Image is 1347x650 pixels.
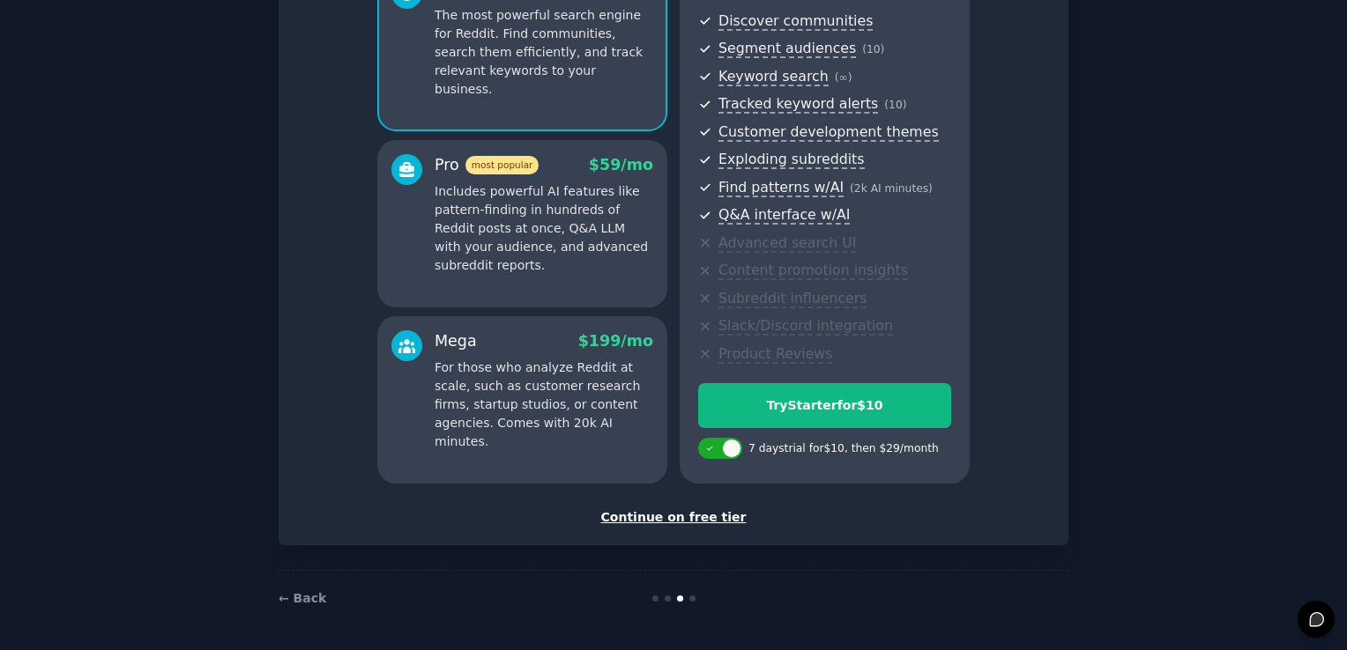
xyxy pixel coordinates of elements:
[718,68,829,86] span: Keyword search
[718,262,908,280] span: Content promotion insights
[297,508,1050,527] div: Continue on free tier
[435,182,653,275] p: Includes powerful AI features like pattern-finding in hundreds of Reddit posts at once, Q&A LLM w...
[699,396,950,415] div: Try Starter for $10
[718,290,867,308] span: Subreddit influencers
[718,151,864,169] span: Exploding subreddits
[465,156,540,174] span: most popular
[862,43,884,55] span: ( 10 )
[884,99,906,111] span: ( 10 )
[578,332,653,350] span: $ 199 /mo
[718,12,873,31] span: Discover communities
[718,40,856,58] span: Segment audiences
[718,317,893,336] span: Slack/Discord integration
[718,234,856,253] span: Advanced search UI
[748,441,939,457] div: 7 days trial for $10 , then $ 29 /month
[718,179,844,197] span: Find patterns w/AI
[835,71,852,84] span: ( ∞ )
[435,154,539,176] div: Pro
[435,330,477,352] div: Mega
[718,345,832,364] span: Product Reviews
[435,6,653,99] p: The most powerful search engine for Reddit. Find communities, search them efficiently, and track ...
[698,383,951,428] button: TryStarterfor$10
[718,123,939,142] span: Customer development themes
[589,156,653,174] span: $ 59 /mo
[279,591,326,605] a: ← Back
[718,206,850,225] span: Q&A interface w/AI
[850,182,933,195] span: ( 2k AI minutes )
[718,95,878,114] span: Tracked keyword alerts
[435,358,653,451] p: For those who analyze Reddit at scale, such as customer research firms, startup studios, or conte...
